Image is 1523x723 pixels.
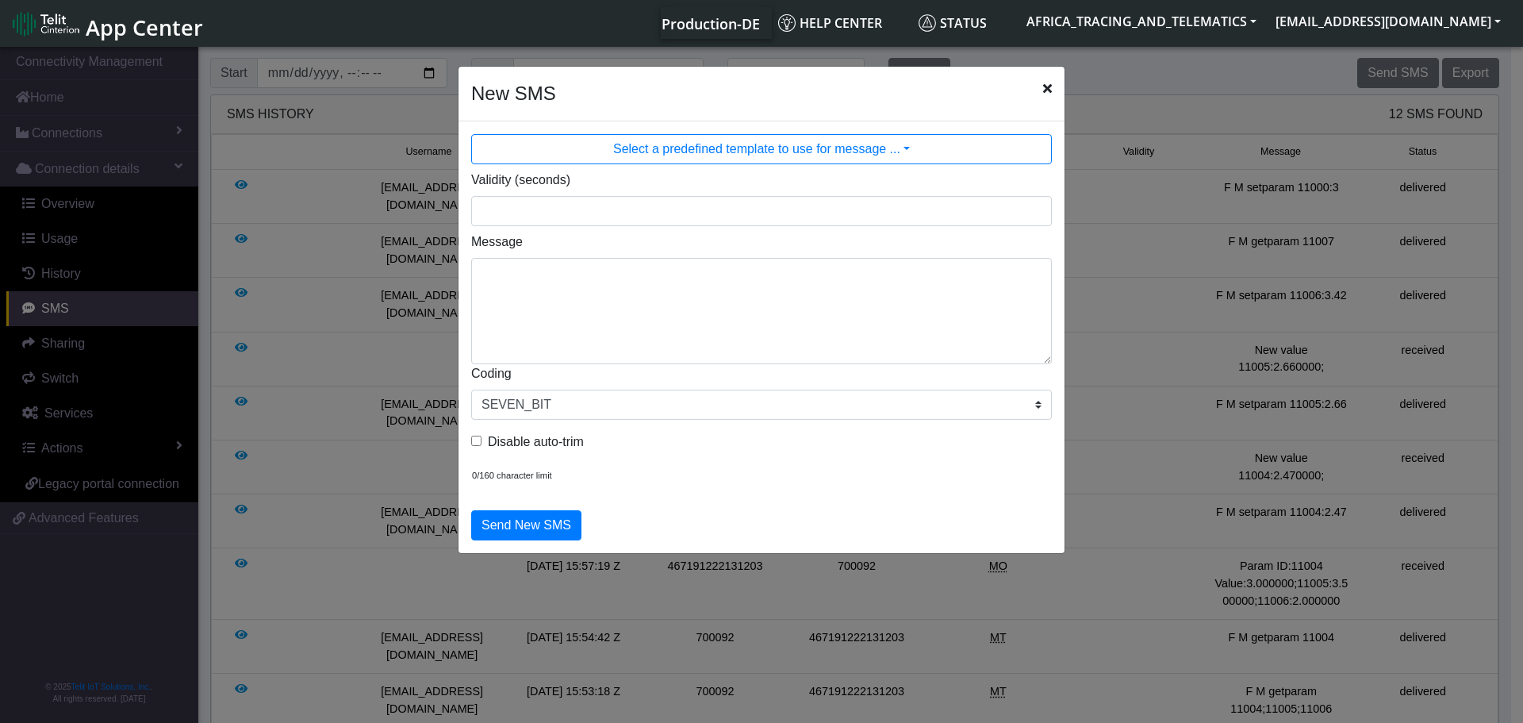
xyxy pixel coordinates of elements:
span: Production-DE [662,14,760,33]
span: Status [919,14,987,32]
img: logo-telit-cinterion-gw-new.png [13,11,79,37]
span: Help center [778,14,882,32]
span: App Center [86,13,203,42]
h4: New SMS [471,79,556,108]
button: Select a predefined template to use for message ... [471,134,1052,164]
img: knowledge.svg [778,14,796,32]
label: Message [471,233,523,252]
label: Validity (seconds) [471,171,570,190]
label: Coding [471,364,512,383]
span: 0/160 character limit [472,471,552,480]
button: Send New SMS [471,510,581,540]
button: AFRICA_TRACING_AND_TELEMATICS [1017,7,1266,36]
img: status.svg [919,14,936,32]
button: [EMAIL_ADDRESS][DOMAIN_NAME] [1266,7,1510,36]
span: Close [1043,79,1052,98]
a: Your current platform instance [661,7,759,39]
label: Disable auto-trim [488,433,584,452]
